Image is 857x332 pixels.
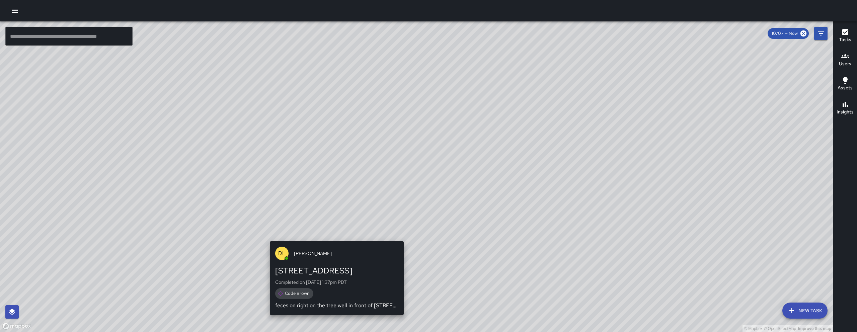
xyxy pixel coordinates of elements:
h6: Users [839,60,851,68]
h6: Insights [837,108,854,116]
div: [STREET_ADDRESS] [275,265,398,276]
span: [PERSON_NAME] [294,250,398,257]
h6: Assets [838,84,853,92]
button: DL[PERSON_NAME][STREET_ADDRESS]Completed on [DATE] 1:37pm PDTCode Brownfeces on right on the tree... [270,241,404,315]
p: Completed on [DATE] 1:37pm PDT [275,279,398,285]
button: Tasks [833,24,857,48]
p: DL [278,249,286,257]
button: Insights [833,96,857,120]
button: Users [833,48,857,72]
span: Code Brown [281,290,313,297]
button: Assets [833,72,857,96]
button: Filters [814,27,828,40]
span: 10/07 — Now [768,30,802,37]
div: 10/07 — Now [768,28,809,39]
p: feces on right on the tree well in front of [STREET_ADDRESS] [275,302,398,310]
button: New Task [782,303,828,319]
h6: Tasks [839,36,851,44]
